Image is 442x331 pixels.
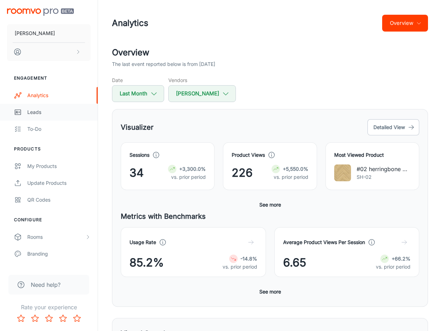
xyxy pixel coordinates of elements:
[357,173,411,181] p: SH-02
[27,92,91,99] div: Analytics
[129,164,144,181] span: 34
[272,173,308,181] p: vs. prior period
[232,151,265,159] h4: Product Views
[42,311,56,325] button: Rate 3 star
[283,166,308,172] strong: +5,550.0%
[112,17,148,29] h1: Analytics
[27,233,85,241] div: Rooms
[6,303,92,311] p: Rate your experience
[112,46,428,59] h2: Overview
[27,196,91,204] div: QR Codes
[27,179,91,187] div: Update Products
[31,281,61,289] span: Need help?
[257,285,284,298] button: See more
[357,165,411,173] p: #02 herringbone mockup
[70,311,84,325] button: Rate 5 star
[56,311,70,325] button: Rate 4 star
[283,238,365,246] h4: Average Product Views Per Session
[112,76,164,84] h5: Date
[232,164,253,181] span: 226
[112,85,164,102] button: Last Month
[112,60,215,68] p: The last event reported below is from [DATE]
[334,164,351,181] img: #02 herringbone mockup
[27,125,91,133] div: To-do
[129,151,149,159] h4: Sessions
[7,8,74,16] img: Roomvo PRO Beta
[382,15,428,32] button: Overview
[168,173,206,181] p: vs. prior period
[14,311,28,325] button: Rate 1 star
[240,256,257,262] strong: -14.8%
[15,29,55,37] p: [PERSON_NAME]
[283,254,306,271] span: 6.65
[27,108,91,116] div: Leads
[27,162,91,170] div: My Products
[7,24,91,42] button: [PERSON_NAME]
[257,198,284,211] button: See more
[129,238,156,246] h4: Usage Rate
[179,166,206,172] strong: +3,300.0%
[223,263,257,271] p: vs. prior period
[376,263,411,271] p: vs. prior period
[367,119,419,135] button: Detailed View
[121,211,419,222] h5: Metrics with Benchmarks
[28,311,42,325] button: Rate 2 star
[168,76,236,84] h5: Vendors
[334,151,411,159] h4: Most Viewed Product
[168,85,236,102] button: [PERSON_NAME]
[392,256,411,262] strong: +66.2%
[121,122,154,133] h5: Visualizer
[27,250,91,258] div: Branding
[129,254,164,271] span: 85.2%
